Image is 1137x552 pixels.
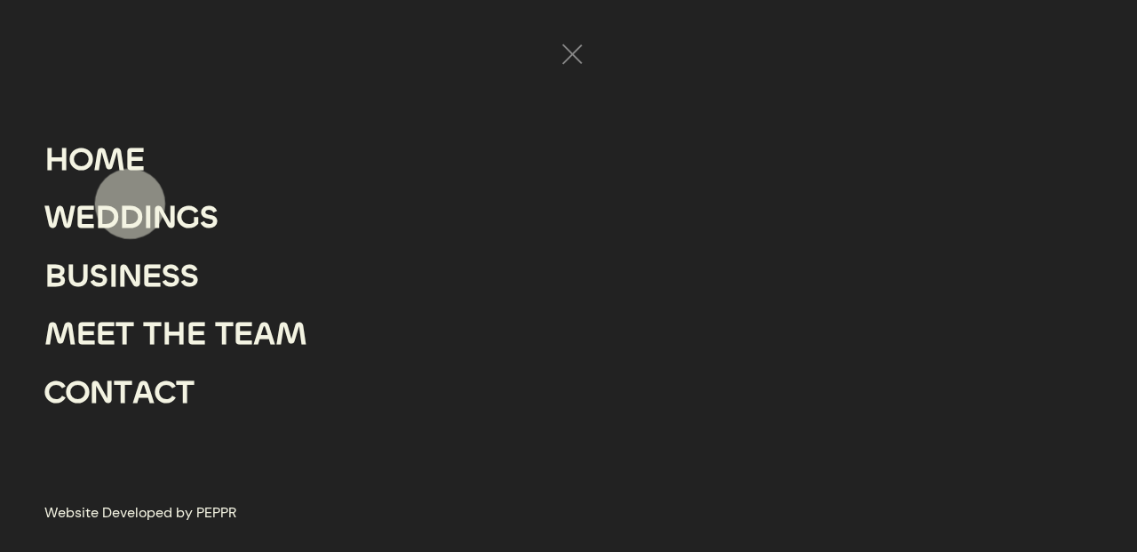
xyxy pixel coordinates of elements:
a: Website Developed by PEPPR [44,500,236,525]
a: MEET THE TEAM [44,305,307,364]
div: U [67,247,90,306]
div: A [253,305,275,364]
div: O [66,364,90,422]
div: N [153,188,177,247]
a: WEDDINGS [44,188,219,247]
div: S [200,188,219,247]
div: B [44,247,67,306]
div: G [177,188,200,247]
div: T [176,364,195,422]
div: S [162,247,180,306]
div: E [96,305,115,364]
div: T [143,305,162,364]
div: E [187,305,206,364]
div: S [90,247,108,306]
div: O [69,131,93,189]
div: M [275,305,307,364]
div: T [114,364,132,422]
div: H [44,131,69,189]
div: E [142,247,162,306]
div: C [44,364,66,422]
div: E [76,305,96,364]
div: H [162,305,187,364]
div: C [155,364,176,422]
div: S [180,247,199,306]
a: HOME [44,131,145,189]
div: I [108,247,118,306]
div: A [132,364,155,422]
div: I [143,188,153,247]
div: D [119,188,143,247]
div: M [93,131,125,189]
div: T [215,305,234,364]
a: BUSINESS [44,247,199,306]
div: W [44,188,76,247]
div: E [125,131,145,189]
div: M [44,305,76,364]
div: E [234,305,253,364]
div: D [95,188,119,247]
div: T [115,305,134,364]
div: N [90,364,114,422]
a: CONTACT [44,364,195,422]
div: E [76,188,95,247]
div: N [118,247,142,306]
